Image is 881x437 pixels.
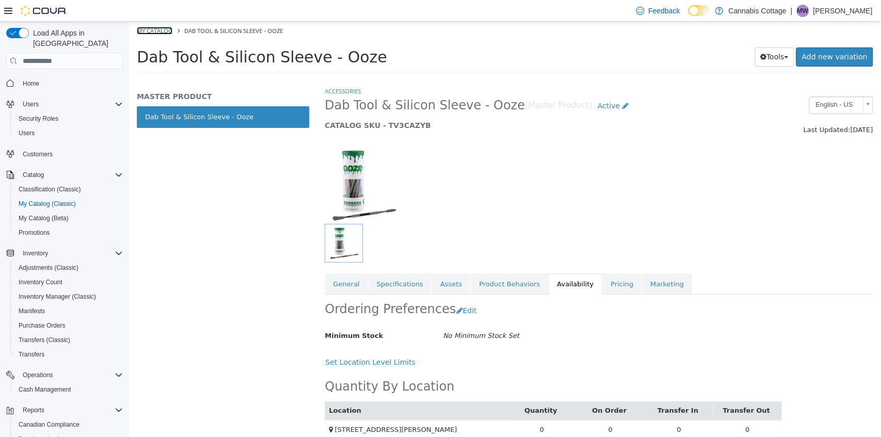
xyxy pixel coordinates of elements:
a: Canadian Compliance [14,418,84,431]
a: Transfers [14,348,49,361]
span: Dark Mode [688,16,689,17]
span: Inventory [23,249,48,257]
a: Feedback [632,1,684,21]
button: Location [200,384,234,394]
a: Customers [19,148,57,160]
button: Classification (Classic) [10,182,127,197]
button: Adjustments (Classic) [10,261,127,275]
button: Inventory Manager (Classic) [10,289,127,304]
a: My Catalog (Classic) [14,198,80,210]
a: Purchase Orders [14,319,70,332]
span: Users [19,129,35,137]
span: Customers [19,148,123,160]
span: Promotions [19,229,50,237]
a: My Catalog [8,5,43,13]
span: Catalog [23,171,44,179]
span: Classification (Classic) [19,185,81,193]
span: Users [19,98,123,110]
span: Reports [19,404,123,416]
button: Home [2,75,127,90]
span: Customers [23,150,53,158]
p: Cannabis Cottage [729,5,786,17]
img: 150 [196,125,272,202]
button: Reports [19,404,49,416]
button: My Catalog (Classic) [10,197,127,211]
button: Operations [19,369,57,381]
span: Security Roles [14,112,123,125]
button: Promotions [10,225,127,240]
span: Transfers [14,348,123,361]
span: Inventory Manager (Classic) [14,290,123,303]
span: Purchase Orders [14,319,123,332]
a: Manifests [14,305,49,317]
span: Home [19,76,123,89]
span: Security Roles [19,115,58,123]
p: | [791,5,793,17]
td: 0 [447,398,516,417]
button: Manifests [10,304,127,318]
span: Users [14,127,123,139]
a: Security Roles [14,112,62,125]
span: Promotions [14,226,123,239]
span: [DATE] [721,104,744,112]
span: Inventory Count [14,276,123,288]
h5: CATALOG SKU - TV3CAZYB [196,99,603,108]
a: Cash Management [14,383,75,396]
h2: Ordering Preferences [196,280,327,296]
button: Cash Management [10,382,127,397]
span: Operations [23,371,53,379]
a: Marketing [513,252,563,273]
button: Security Roles [10,111,127,126]
a: My Catalog (Beta) [14,212,73,224]
a: Availability [420,252,473,273]
a: Add new variation [667,26,744,45]
span: Minimum Stock [196,310,254,318]
a: Classification (Classic) [14,183,85,196]
span: Catalog [19,169,123,181]
span: Reports [23,406,44,414]
a: Transfer In [528,385,571,393]
span: Classification (Classic) [14,183,123,196]
span: Operations [19,369,123,381]
span: My Catalog (Classic) [19,200,76,208]
a: Quantity [396,385,431,393]
td: 0 [379,398,447,417]
a: Pricing [474,252,513,273]
a: On Order [463,385,500,393]
span: Dab Tool & Silicon Sleeve - Ooze [196,76,396,92]
button: Transfers [10,347,127,362]
span: Users [23,100,39,108]
h5: MASTER PRODUCT [8,70,180,79]
a: Specifications [239,252,302,273]
div: Mariana Wolff [797,5,809,17]
span: Inventory [19,247,123,260]
span: English - US [681,75,730,91]
a: Transfer Out [594,385,643,393]
button: Tools [626,26,666,45]
span: Cash Management [14,383,123,396]
a: Active [463,75,505,94]
span: Dab Tool & Silicon Sleeve - Ooze [55,5,154,13]
span: Last Updated: [674,104,721,112]
span: Purchase Orders [19,321,66,330]
span: Transfers [19,350,44,359]
button: Catalog [2,168,127,182]
span: My Catalog (Beta) [19,214,69,222]
span: MW [797,5,808,17]
a: General [196,252,239,273]
a: Inventory Manager (Classic) [14,290,100,303]
i: No Minimum Stock Set [314,310,390,318]
a: Promotions [14,226,54,239]
td: 0 [515,398,584,417]
span: Transfers (Classic) [19,336,70,344]
span: Feedback [649,6,680,16]
button: Catalog [19,169,48,181]
button: Canadian Compliance [10,417,127,432]
span: Manifests [14,305,123,317]
span: Home [23,79,39,88]
span: My Catalog (Classic) [14,198,123,210]
span: My Catalog (Beta) [14,212,123,224]
span: Canadian Compliance [14,418,123,431]
a: Transfers (Classic) [14,334,74,346]
button: Inventory [2,246,127,261]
